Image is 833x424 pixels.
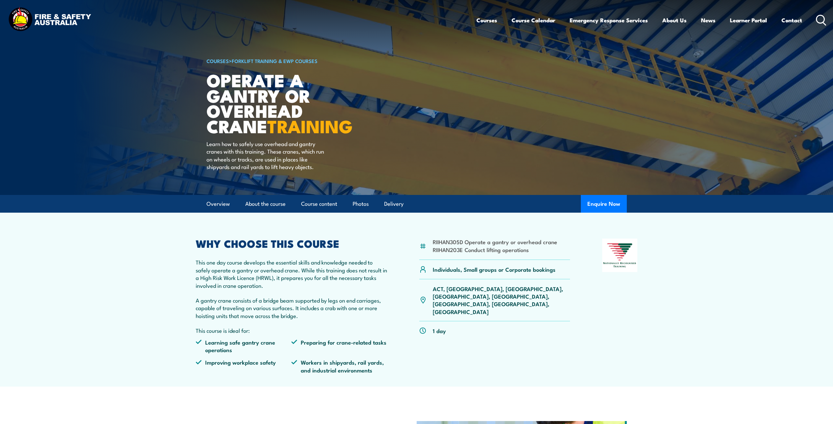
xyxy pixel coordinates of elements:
img: Nationally Recognised Training logo. [602,239,638,272]
p: This one day course develops the essential skills and knowledge needed to safely operate a gantry... [196,258,387,289]
a: News [701,11,715,29]
li: Learning safe gantry crane operations [196,338,292,354]
p: ACT, [GEOGRAPHIC_DATA], [GEOGRAPHIC_DATA], [GEOGRAPHIC_DATA], [GEOGRAPHIC_DATA], [GEOGRAPHIC_DATA... [433,285,570,316]
a: Emergency Response Services [570,11,648,29]
p: Individuals, Small groups or Corporate bookings [433,265,556,273]
h1: Operate a Gantry or Overhead Crane [207,72,369,134]
p: This course is ideal for: [196,327,387,334]
a: About Us [662,11,687,29]
a: Forklift Training & EWP Courses [232,57,318,64]
p: 1 day [433,327,446,334]
a: About the course [245,195,286,213]
li: RIIHAN203E Conduct lifting operations [433,246,557,253]
a: COURSES [207,57,229,64]
a: Courses [476,11,497,29]
button: Enquire Now [581,195,627,213]
p: Learn how to safely use overhead and gantry cranes with this training. These cranes, which run on... [207,140,326,171]
strong: TRAINING [267,112,353,139]
li: Workers in shipyards, rail yards, and industrial environments [291,358,387,374]
a: Contact [781,11,802,29]
p: A gantry crane consists of a bridge beam supported by legs on end carriages, capable of traveling... [196,296,387,319]
a: Photos [353,195,369,213]
a: Course Calendar [512,11,555,29]
li: Improving workplace safety [196,358,292,374]
a: Delivery [384,195,404,213]
li: RIIHAN305D Operate a gantry or overhead crane [433,238,557,245]
li: Preparing for crane-related tasks [291,338,387,354]
h2: WHY CHOOSE THIS COURSE [196,239,387,248]
a: Course content [301,195,337,213]
h6: > [207,57,369,65]
a: Overview [207,195,230,213]
a: Learner Portal [730,11,767,29]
